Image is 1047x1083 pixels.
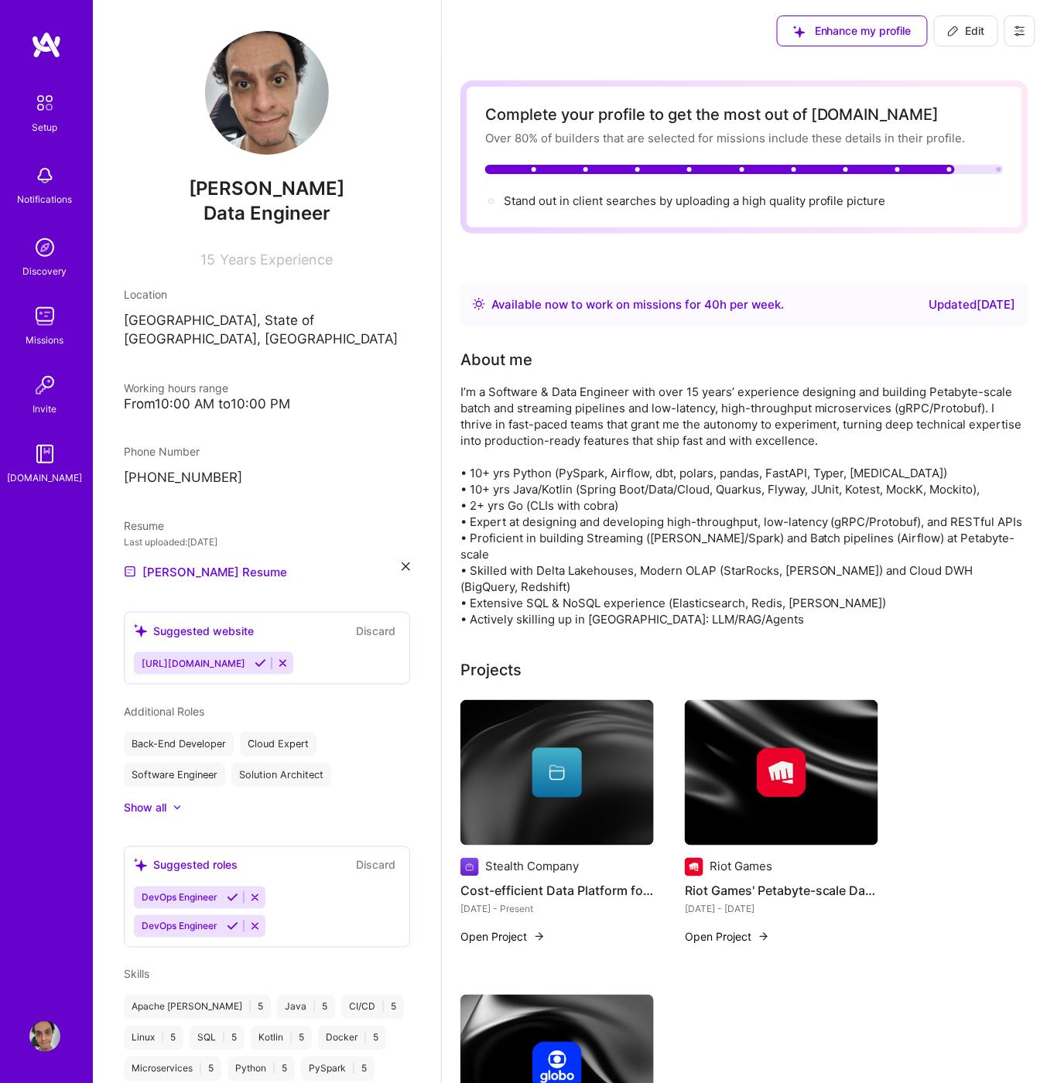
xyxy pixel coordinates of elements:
span: | [382,1001,385,1013]
div: Kotlin 5 [251,1026,312,1051]
i: icon SuggestedTeams [134,624,147,637]
a: User Avatar [26,1021,64,1052]
div: Complete your profile to get the most out of [DOMAIN_NAME] [485,105,1004,124]
div: Projects [460,658,522,682]
div: Over 80% of builders that are selected for missions include these details in their profile. [485,130,1004,146]
div: Last uploaded: [DATE] [124,534,410,550]
img: User Avatar [205,31,329,155]
p: [GEOGRAPHIC_DATA], State of [GEOGRAPHIC_DATA], [GEOGRAPHIC_DATA] [124,312,410,349]
img: teamwork [29,301,60,332]
div: Missions [26,332,64,348]
i: Reject [277,658,289,669]
img: logo [31,31,62,59]
div: Riot Games [710,859,772,875]
div: Back-End Developer [124,732,234,757]
div: From 10:00 AM to 10:00 PM [124,396,410,412]
button: Discard [351,856,400,874]
div: PySpark 5 [301,1057,375,1081]
img: Resume [124,565,136,578]
span: | [248,1001,251,1013]
span: Skills [124,968,149,981]
h4: Riot Games' Petabyte-scale Data Platform [685,881,878,901]
span: | [199,1063,202,1075]
div: Cloud Expert [240,732,316,757]
h4: Cost-efficient Data Platform for Series A Fintech [460,881,654,901]
img: arrow-right [758,931,770,943]
div: Stand out in client searches by uploading a high quality profile picture [504,193,886,209]
a: [PERSON_NAME] Resume [124,562,287,581]
div: Available now to work on missions for h per week . [491,296,784,314]
div: Discovery [23,263,67,279]
button: Open Project [685,929,770,945]
div: About me [460,348,532,371]
span: Resume [124,519,164,532]
div: Software Engineer [124,763,225,787]
img: Company logo [757,748,806,798]
div: Java 5 [277,995,335,1020]
img: Availability [473,298,485,310]
img: Company logo [685,858,703,876]
div: Python 5 [228,1057,295,1081]
div: Suggested website [134,623,254,639]
span: Phone Number [124,445,200,458]
span: DevOps Engineer [142,892,217,904]
span: 40 [704,297,720,312]
span: Edit [947,23,985,39]
img: Company logo [460,858,479,876]
i: Reject [249,921,261,932]
i: Reject [249,892,261,904]
button: Open Project [460,929,546,945]
span: | [222,1032,225,1044]
img: User Avatar [29,1021,60,1052]
img: setup [29,87,61,119]
i: Accept [227,892,238,904]
span: 15 [201,251,216,268]
div: Invite [33,401,57,417]
img: Invite [29,370,60,401]
span: DevOps Engineer [142,921,217,932]
i: icon Close [402,562,410,571]
img: bell [29,160,60,191]
img: cover [460,700,654,846]
span: Data Engineer [204,202,330,224]
i: Accept [255,658,266,669]
div: Notifications [18,191,73,207]
span: Years Experience [221,251,334,268]
span: [PERSON_NAME] [124,177,410,200]
img: arrow-right [533,931,546,943]
div: Stealth Company [485,859,579,875]
img: discovery [29,232,60,263]
p: [PHONE_NUMBER] [124,469,410,487]
div: CI/CD 5 [341,995,404,1020]
div: Solution Architect [231,763,331,787]
i: icon SuggestedTeams [134,859,147,872]
div: [DATE] - Present [460,901,654,917]
div: [DATE] - [DATE] [685,901,878,917]
img: cover [685,700,878,846]
i: Accept [227,921,238,932]
span: | [289,1032,293,1044]
div: Docker 5 [318,1026,386,1051]
span: | [161,1032,164,1044]
div: Updated [DATE] [929,296,1016,314]
div: Suggested roles [134,857,238,873]
div: Setup [33,119,58,135]
div: [DOMAIN_NAME] [8,470,83,486]
span: | [364,1032,367,1044]
div: Apache [PERSON_NAME] 5 [124,995,271,1020]
div: Linux 5 [124,1026,183,1051]
span: [URL][DOMAIN_NAME] [142,658,245,669]
img: guide book [29,439,60,470]
button: Edit [934,15,998,46]
div: Show all [124,800,166,815]
button: Discard [351,622,400,640]
span: | [272,1063,275,1075]
div: Location [124,286,410,302]
span: | [313,1001,316,1013]
span: Additional Roles [124,705,204,718]
div: Microservices 5 [124,1057,221,1081]
span: | [352,1063,355,1075]
span: Working hours range [124,381,228,395]
div: SQL 5 [190,1026,245,1051]
div: I’m a Software & Data Engineer with over 15 years’ experience designing and building Petabyte-sca... [460,384,1028,627]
